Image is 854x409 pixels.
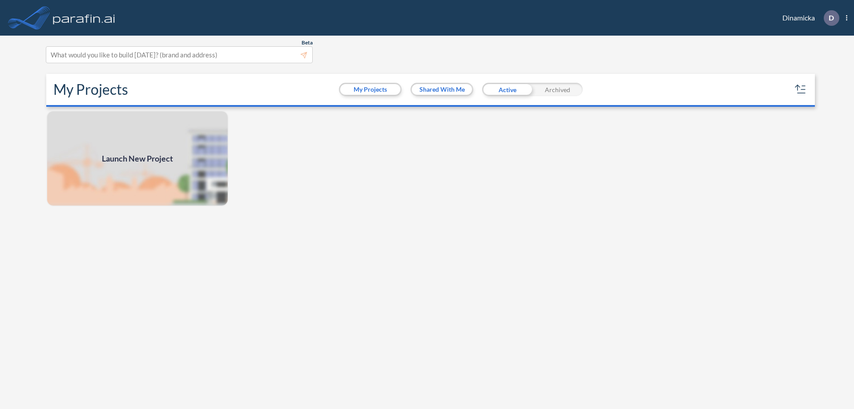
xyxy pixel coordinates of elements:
[51,9,117,27] img: logo
[412,84,472,95] button: Shared With Me
[794,82,808,97] button: sort
[46,110,229,207] img: add
[302,39,313,46] span: Beta
[532,83,583,96] div: Archived
[102,153,173,165] span: Launch New Project
[482,83,532,96] div: Active
[340,84,400,95] button: My Projects
[829,14,834,22] p: D
[769,10,847,26] div: Dinamicka
[53,81,128,98] h2: My Projects
[46,110,229,207] a: Launch New Project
